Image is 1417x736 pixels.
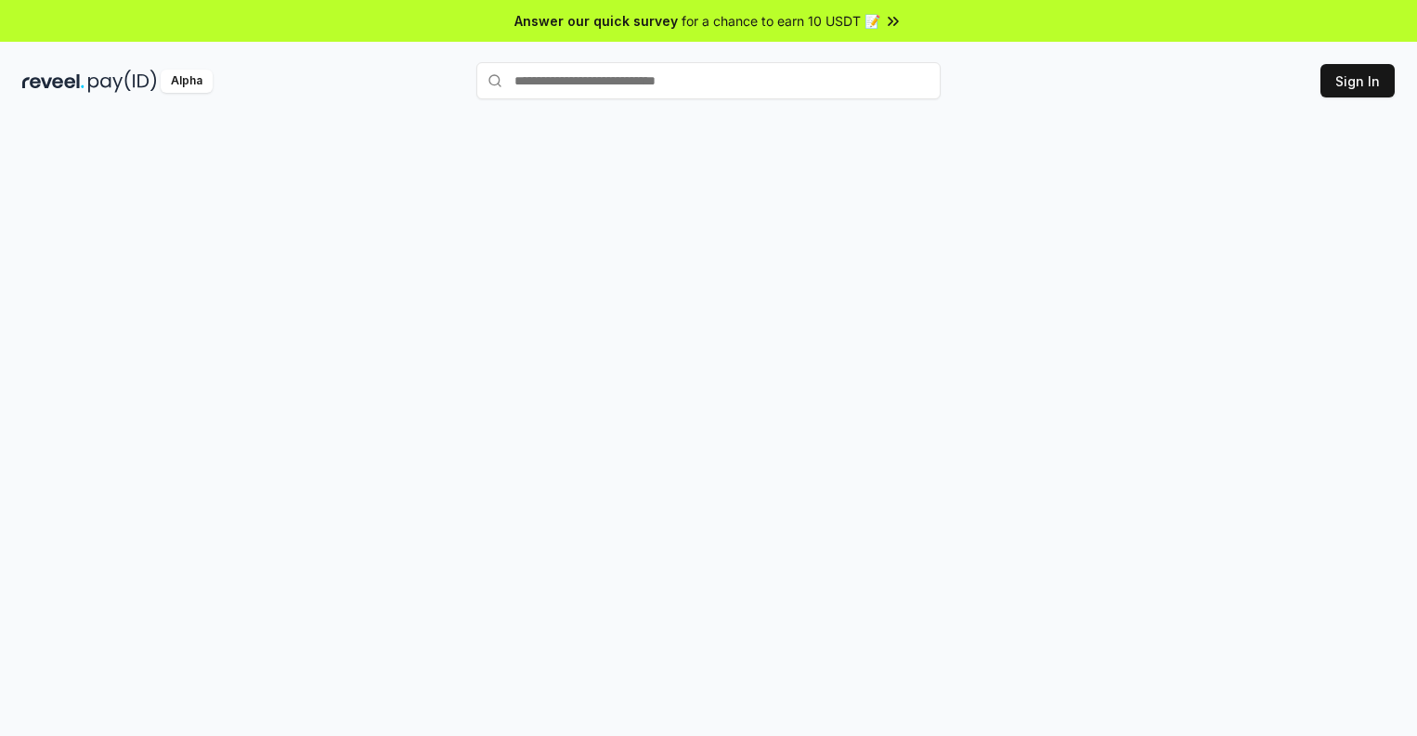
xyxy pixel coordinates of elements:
[682,11,880,31] span: for a chance to earn 10 USDT 📝
[1320,64,1395,97] button: Sign In
[22,70,84,93] img: reveel_dark
[161,70,213,93] div: Alpha
[514,11,678,31] span: Answer our quick survey
[88,70,157,93] img: pay_id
